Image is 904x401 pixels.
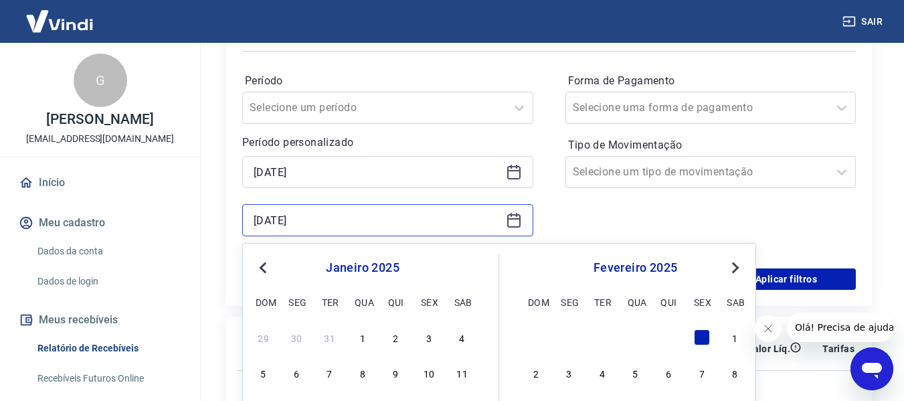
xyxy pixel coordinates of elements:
[561,329,577,345] div: Choose segunda-feira, 27 de janeiro de 2025
[454,329,470,345] div: Choose sábado, 4 de janeiro de 2025
[256,294,272,310] div: dom
[388,294,404,310] div: qui
[568,73,854,89] label: Forma de Pagamento
[322,329,338,345] div: Choose terça-feira, 31 de dezembro de 2024
[561,294,577,310] div: seg
[256,365,272,381] div: Choose domingo, 5 de janeiro de 2025
[421,329,437,345] div: Choose sexta-feira, 3 de janeiro de 2025
[561,365,577,381] div: Choose segunda-feira, 3 de fevereiro de 2025
[727,329,743,345] div: Choose sábado, 1 de fevereiro de 2025
[32,268,184,295] a: Dados de login
[245,73,531,89] label: Período
[528,294,544,310] div: dom
[288,294,304,310] div: seg
[528,365,544,381] div: Choose domingo, 2 de fevereiro de 2025
[254,260,472,276] div: janeiro 2025
[32,335,184,362] a: Relatório de Recebíveis
[747,342,790,355] p: Valor Líq.
[594,329,610,345] div: Choose terça-feira, 28 de janeiro de 2025
[628,329,644,345] div: Choose quarta-feira, 29 de janeiro de 2025
[727,260,743,276] button: Next Month
[840,9,888,34] button: Sair
[32,238,184,265] a: Dados da conta
[454,294,470,310] div: sab
[355,329,371,345] div: Choose quarta-feira, 1 de janeiro de 2025
[355,294,371,310] div: qua
[594,294,610,310] div: ter
[288,329,304,345] div: Choose segunda-feira, 30 de dezembro de 2024
[388,365,404,381] div: Choose quinta-feira, 9 de janeiro de 2025
[254,210,501,230] input: Data final
[8,9,112,20] span: Olá! Precisa de ajuda?
[256,329,272,345] div: Choose domingo, 29 de dezembro de 2024
[526,260,745,276] div: fevereiro 2025
[528,329,544,345] div: Choose domingo, 26 de janeiro de 2025
[454,365,470,381] div: Choose sábado, 11 de janeiro de 2025
[727,365,743,381] div: Choose sábado, 8 de fevereiro de 2025
[288,365,304,381] div: Choose segunda-feira, 6 de janeiro de 2025
[255,260,271,276] button: Previous Month
[755,315,782,342] iframe: Fechar mensagem
[32,365,184,392] a: Recebíveis Futuros Online
[694,329,710,345] div: Choose sexta-feira, 31 de janeiro de 2025
[660,365,676,381] div: Choose quinta-feira, 6 de fevereiro de 2025
[322,365,338,381] div: Choose terça-feira, 7 de janeiro de 2025
[594,365,610,381] div: Choose terça-feira, 4 de fevereiro de 2025
[16,1,103,42] img: Vindi
[388,329,404,345] div: Choose quinta-feira, 2 de janeiro de 2025
[694,294,710,310] div: sex
[628,294,644,310] div: qua
[727,294,743,310] div: sab
[16,168,184,197] a: Início
[46,112,153,127] p: [PERSON_NAME]
[254,162,501,182] input: Data inicial
[16,305,184,335] button: Meus recebíveis
[242,135,533,151] p: Período personalizado
[16,208,184,238] button: Meu cadastro
[322,294,338,310] div: ter
[628,365,644,381] div: Choose quarta-feira, 5 de fevereiro de 2025
[694,365,710,381] div: Choose sexta-feira, 7 de fevereiro de 2025
[568,137,854,153] label: Tipo de Movimentação
[26,132,174,146] p: [EMAIL_ADDRESS][DOMAIN_NAME]
[421,365,437,381] div: Choose sexta-feira, 10 de janeiro de 2025
[660,294,676,310] div: qui
[421,294,437,310] div: sex
[717,268,856,290] button: Aplicar filtros
[355,365,371,381] div: Choose quarta-feira, 8 de janeiro de 2025
[822,342,854,355] p: Tarifas
[850,347,893,390] iframe: Botão para abrir a janela de mensagens
[74,54,127,107] div: G
[660,329,676,345] div: Choose quinta-feira, 30 de janeiro de 2025
[787,313,893,342] iframe: Mensagem da empresa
